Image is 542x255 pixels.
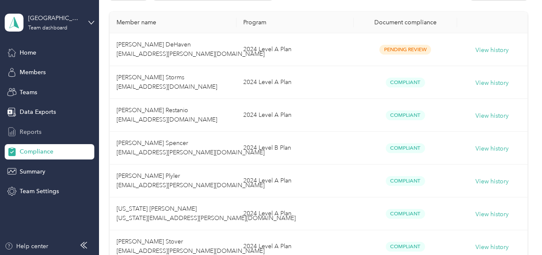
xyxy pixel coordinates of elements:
[236,99,354,132] td: 2024 Level A Plan
[475,46,509,55] button: View history
[475,210,509,219] button: View history
[475,144,509,154] button: View history
[494,207,542,255] iframe: Everlance-gr Chat Button Frame
[117,107,217,123] span: [PERSON_NAME] Restanio [EMAIL_ADDRESS][DOMAIN_NAME]
[20,48,36,57] span: Home
[20,88,37,97] span: Teams
[117,139,265,156] span: [PERSON_NAME] Spencer [EMAIL_ADDRESS][PERSON_NAME][DOMAIN_NAME]
[236,165,354,197] td: 2024 Level A Plan
[475,78,509,88] button: View history
[361,19,450,26] div: Document compliance
[379,45,431,55] span: Pending Review
[20,68,46,77] span: Members
[475,111,509,121] button: View history
[386,78,425,87] span: Compliant
[5,242,48,251] button: Help center
[117,172,265,189] span: [PERSON_NAME] Plyler [EMAIL_ADDRESS][PERSON_NAME][DOMAIN_NAME]
[20,107,56,116] span: Data Exports
[110,12,236,33] th: Member name
[20,147,53,156] span: Compliance
[236,66,354,99] td: 2024 Level A Plan
[20,127,41,136] span: Reports
[236,132,354,165] td: 2024 Level B Plan
[386,242,425,252] span: Compliant
[236,197,354,230] td: 2024 Level A Plan
[386,209,425,219] span: Compliant
[386,176,425,186] span: Compliant
[475,177,509,186] button: View history
[236,12,354,33] th: Program
[386,143,425,153] span: Compliant
[475,243,509,252] button: View history
[28,14,82,23] div: [GEOGRAPHIC_DATA]/PA Area
[117,74,217,90] span: [PERSON_NAME] Storms [EMAIL_ADDRESS][DOMAIN_NAME]
[117,205,296,222] span: [US_STATE] [PERSON_NAME] [US_STATE][EMAIL_ADDRESS][PERSON_NAME][DOMAIN_NAME]
[20,167,45,176] span: Summary
[28,26,67,31] div: Team dashboard
[236,33,354,66] td: 2024 Level A Plan
[386,110,425,120] span: Compliant
[117,238,265,255] span: [PERSON_NAME] Stover [EMAIL_ADDRESS][PERSON_NAME][DOMAIN_NAME]
[20,187,59,196] span: Team Settings
[117,41,265,58] span: [PERSON_NAME] DeHaven [EMAIL_ADDRESS][PERSON_NAME][DOMAIN_NAME]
